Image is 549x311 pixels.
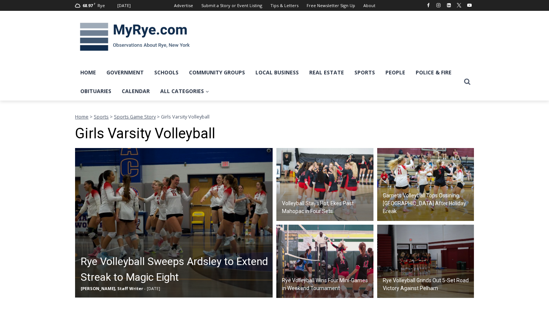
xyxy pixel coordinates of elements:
h2: Rye Volleyball Grinds Out 5-Set Road Victory Against Pelham [383,277,472,292]
img: (PHOTO: The Rye Volleyball team celebrates a point against Ossining on September 26, 2025. Credit... [377,148,474,221]
a: Garnets Volleyball Tops Ossining, [GEOGRAPHIC_DATA] After Holiday Break [377,148,474,221]
a: Obituaries [75,82,117,101]
span: F [94,1,96,6]
a: Real Estate [304,63,349,82]
a: X [455,1,463,10]
a: Rye Volleyball Wins Four Mini-Games in Weekend Tournament [276,225,373,298]
img: MyRye.com [75,18,195,56]
a: Volleyball Stays Hot, Ekes Past Mahopac in Four Sets [276,148,373,221]
img: (PHOTO: The Rye Volleyball team from their match against Harrison on September 15, 2025. Credit: ... [377,225,474,298]
span: [PERSON_NAME], Staff Writer [81,286,143,291]
a: Sports [94,113,109,120]
h2: Rye Volleyball Wins Four Mini-Games in Weekend Tournament [282,277,372,292]
a: Rye Volleyball Sweeps Ardsley to Extend Streak to Magic Eight [PERSON_NAME], Staff Writer - [DATE] [75,148,273,298]
a: Home [75,113,89,120]
nav: Primary Navigation [75,63,460,101]
h1: Girls Varsity Volleyball [75,125,474,142]
a: Rye Volleyball Grinds Out 5-Set Road Victory Against Pelham [377,225,474,298]
button: View Search Form [460,75,474,89]
a: Calendar [117,82,155,101]
a: Sports Game Story [114,113,156,120]
h2: Garnets Volleyball Tops Ossining, [GEOGRAPHIC_DATA] After Holiday Break [383,192,472,215]
a: All Categories [155,82,214,101]
a: Schools [149,63,184,82]
h2: Rye Volleyball Sweeps Ardsley to Extend Streak to Magic Eight [81,254,271,285]
img: (PHOTO: The Rye Volleyball team from a match against Brewster on Saturday, September 27. Credit: ... [276,148,373,221]
a: Home [75,63,101,82]
span: Girls Varsity Volleyball [161,113,210,120]
a: Instagram [434,1,443,10]
span: All Categories [160,87,209,95]
h2: Volleyball Stays Hot, Ekes Past Mahopac in Four Sets [282,200,372,215]
a: People [380,63,410,82]
a: Linkedin [444,1,453,10]
a: YouTube [465,1,474,10]
a: Community Groups [184,63,250,82]
img: (PHOTO: Rye Volleyball's Olivia Lewis (#22) tapping the ball over the net on Saturday, September ... [276,225,373,298]
span: [DATE] [147,286,160,291]
nav: Breadcrumbs [75,113,474,120]
img: (PHOTO: The Rye Volleyball team from a four-set win on September 29, 2025. They recently defeated... [75,148,273,298]
a: Government [101,63,149,82]
span: - [144,286,146,291]
div: Rye [97,2,105,9]
a: Sports [349,63,380,82]
span: > [157,113,160,120]
span: 68.97 [83,3,93,8]
a: Facebook [424,1,433,10]
span: > [90,113,93,120]
a: Local Business [250,63,304,82]
a: Police & Fire [410,63,457,82]
span: > [110,113,113,120]
div: [DATE] [117,2,131,9]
